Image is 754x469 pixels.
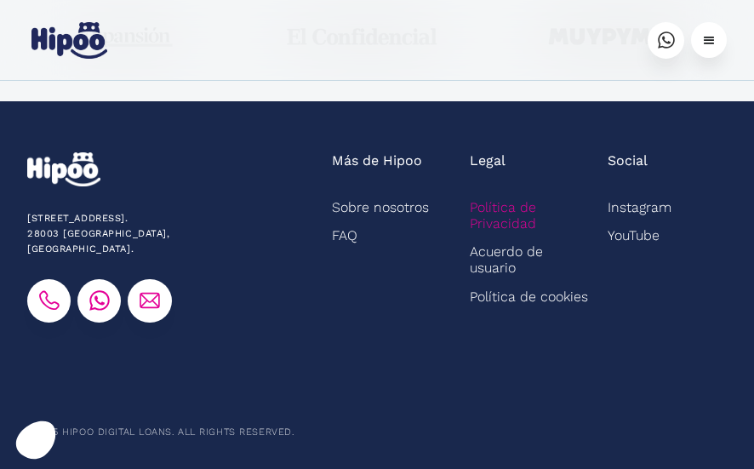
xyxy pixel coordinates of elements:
a: Acuerdo de usuario [470,237,589,282]
div: Legal [470,152,506,170]
div: [STREET_ADDRESS]. 28003 [GEOGRAPHIC_DATA], [GEOGRAPHIC_DATA]. [27,211,275,258]
div: menu [691,22,727,58]
a: Política de cookies [470,283,588,311]
a: Sobre nosotros [332,193,429,221]
div: Más de Hipoo [332,152,422,170]
a: YouTube [608,221,660,249]
div: ©2025 Hipoo Digital Loans. All rights reserved. [27,425,294,440]
a: Política de Privacidad [470,193,589,237]
a: home [27,15,111,66]
a: FAQ [332,221,357,249]
a: Instagram [608,193,671,221]
div: Social [608,152,648,170]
